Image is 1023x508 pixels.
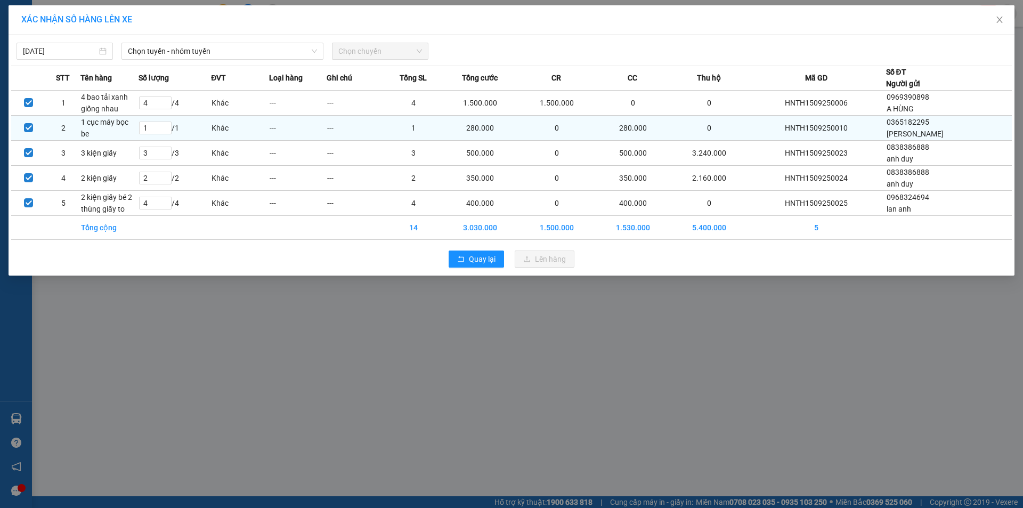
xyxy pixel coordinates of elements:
td: 2 kiện giấy [80,166,138,191]
td: 1 [384,116,442,141]
td: 1 [46,91,80,116]
td: 400.000 [595,191,671,216]
td: 4 bao tải xanh giống nhau [80,91,138,116]
span: Số lượng [139,72,169,84]
td: --- [327,116,384,141]
td: HNTH1509250023 [747,141,886,166]
span: 0968324694 [887,193,929,201]
td: 280.000 [595,116,671,141]
td: 400.000 [442,191,518,216]
span: Chọn tuyến - nhóm tuyến [128,43,317,59]
td: 3 kiện giấy [80,141,138,166]
td: --- [327,166,384,191]
td: Khác [211,91,269,116]
td: HNTH1509250010 [747,116,886,141]
td: --- [269,141,327,166]
td: 4 [384,191,442,216]
td: 1.500.000 [442,91,518,116]
td: 2.160.000 [671,166,747,191]
td: 500.000 [442,141,518,166]
span: Tổng SL [400,72,427,84]
strong: (Công Ty TNHH Chuyển Phát Nhanh Bảo An - MST: 0109597835) [37,30,243,38]
td: 280.000 [442,116,518,141]
td: 1.500.000 [518,91,595,116]
td: / 3 [139,141,212,166]
td: / 1 [139,116,212,141]
td: --- [269,116,327,141]
td: 2 kiện giấy bé 2 thùng giấy to [80,191,138,216]
td: --- [327,91,384,116]
span: rollback [457,255,465,264]
td: Khác [211,141,269,166]
button: uploadLên hàng [515,251,574,268]
td: 0 [518,191,595,216]
div: Số ĐT Người gửi [886,66,920,90]
td: 500.000 [595,141,671,166]
span: lan anh [887,205,911,213]
td: 0 [671,116,747,141]
td: 14 [384,216,442,240]
button: Close [985,5,1014,35]
td: 5.400.000 [671,216,747,240]
td: 0 [518,116,595,141]
td: Khác [211,166,269,191]
td: 1 cục máy bọc be [80,116,138,141]
td: --- [327,191,384,216]
td: Khác [211,116,269,141]
button: rollbackQuay lại [449,251,504,268]
span: Quay lại [469,253,496,265]
td: Khác [211,191,269,216]
td: 0 [518,141,595,166]
td: 350.000 [442,166,518,191]
td: 0 [671,191,747,216]
span: Tên hàng [80,72,112,84]
span: Thu hộ [697,72,721,84]
input: 15/09/2025 [23,45,97,57]
span: [PHONE_NUMBER] - [DOMAIN_NAME] [65,42,218,82]
td: 1.530.000 [595,216,671,240]
span: Chọn chuyến [338,43,422,59]
td: 0 [671,91,747,116]
span: CR [551,72,561,84]
td: 3 [384,141,442,166]
span: down [311,48,318,54]
span: 0838386888 [887,168,929,176]
td: 350.000 [595,166,671,191]
td: 5 [747,216,886,240]
span: Ghi chú [327,72,352,84]
td: HNTH1509250006 [747,91,886,116]
td: HNTH1509250025 [747,191,886,216]
span: 0838386888 [887,143,929,151]
span: A HÙNG [887,104,914,113]
span: 0969390898 [887,93,929,101]
span: CC [628,72,637,84]
strong: BIÊN NHẬN VẬN CHUYỂN BẢO AN EXPRESS [40,15,240,27]
td: 0 [518,166,595,191]
td: Tổng cộng [80,216,138,240]
td: 5 [46,191,80,216]
td: 3 [46,141,80,166]
td: --- [269,191,327,216]
span: Tổng cước [462,72,498,84]
td: 0 [595,91,671,116]
span: ĐVT [211,72,226,84]
td: 2 [46,116,80,141]
td: 3.030.000 [442,216,518,240]
td: 1.500.000 [518,216,595,240]
span: Loại hàng [269,72,303,84]
span: STT [56,72,70,84]
span: [PERSON_NAME] [887,130,944,138]
span: 0365182295 [887,118,929,126]
td: --- [327,141,384,166]
span: Mã GD [805,72,827,84]
td: --- [269,166,327,191]
td: 2 [384,166,442,191]
span: XÁC NHẬN SỐ HÀNG LÊN XE [21,14,132,25]
td: / 4 [139,91,212,116]
td: / 2 [139,166,212,191]
span: anh duy [887,180,913,188]
td: / 4 [139,191,212,216]
span: close [995,15,1004,24]
td: --- [269,91,327,116]
td: 4 [46,166,80,191]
